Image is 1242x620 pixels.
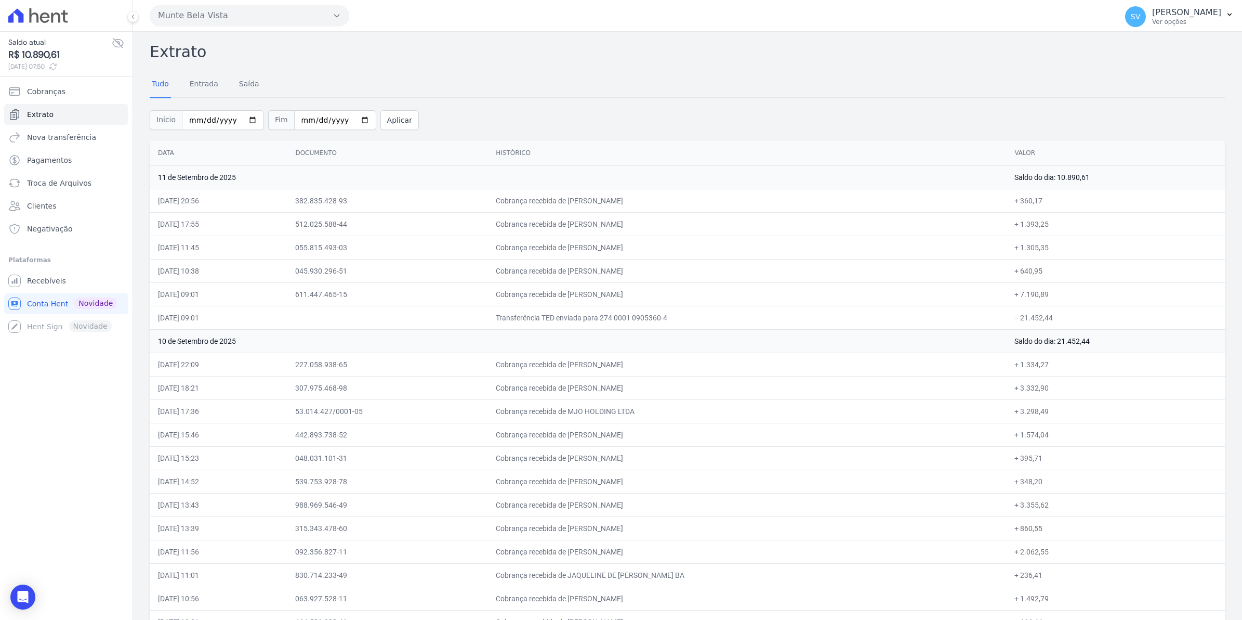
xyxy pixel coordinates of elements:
td: Saldo do dia: 10.890,61 [1006,165,1225,189]
td: Cobrança recebida de [PERSON_NAME] [487,189,1006,212]
td: + 236,41 [1006,563,1225,587]
td: 382.835.428-93 [287,189,487,212]
span: R$ 10.890,61 [8,48,112,62]
th: Data [150,140,287,166]
td: 048.031.101-31 [287,446,487,470]
td: 53.014.427/0001-05 [287,399,487,423]
td: Cobrança recebida de [PERSON_NAME] [487,282,1006,306]
span: Pagamentos [27,155,72,165]
span: Negativação [27,224,73,234]
td: + 348,20 [1006,470,1225,493]
td: [DATE] 09:01 [150,282,287,306]
td: 055.815.493-03 [287,236,487,259]
p: Ver opções [1152,18,1221,26]
td: + 395,71 [1006,446,1225,470]
td: Cobrança recebida de JAQUELINE DE [PERSON_NAME] BA [487,563,1006,587]
td: 442.893.738-52 [287,423,487,446]
td: 063.927.528-11 [287,587,487,610]
td: Cobrança recebida de [PERSON_NAME] [487,493,1006,516]
td: 10 de Setembro de 2025 [150,329,1006,353]
td: Cobrança recebida de [PERSON_NAME] [487,259,1006,282]
td: + 860,55 [1006,516,1225,540]
td: + 3.355,62 [1006,493,1225,516]
span: Extrato [27,109,54,120]
td: Cobrança recebida de [PERSON_NAME] [487,423,1006,446]
td: + 640,95 [1006,259,1225,282]
td: − 21.452,44 [1006,306,1225,329]
nav: Sidebar [8,81,124,337]
span: [DATE] 07:50 [8,62,112,71]
span: Troca de Arquivos [27,178,91,188]
td: Cobrança recebida de [PERSON_NAME] [487,236,1006,259]
a: Troca de Arquivos [4,173,128,193]
td: 315.343.478-60 [287,516,487,540]
td: 512.025.588-44 [287,212,487,236]
a: Conta Hent Novidade [4,293,128,314]
td: + 1.305,35 [1006,236,1225,259]
td: Cobrança recebida de MJO HOLDING LTDA [487,399,1006,423]
td: 227.058.938-65 [287,353,487,376]
a: Nova transferência [4,127,128,148]
span: Cobranças [27,86,65,97]
td: 11 de Setembro de 2025 [150,165,1006,189]
td: [DATE] 15:23 [150,446,287,470]
td: + 1.492,79 [1006,587,1225,610]
td: [DATE] 13:39 [150,516,287,540]
p: [PERSON_NAME] [1152,7,1221,18]
td: Cobrança recebida de [PERSON_NAME] [487,376,1006,399]
td: + 1.334,27 [1006,353,1225,376]
a: Entrada [188,71,220,98]
td: + 1.574,04 [1006,423,1225,446]
span: Saldo atual [8,37,112,48]
td: 539.753.928-78 [287,470,487,493]
span: Nova transferência [27,132,96,143]
span: Conta Hent [27,299,68,309]
span: Clientes [27,201,56,211]
th: Histórico [487,140,1006,166]
div: Plataformas [8,254,124,266]
td: Cobrança recebida de [PERSON_NAME] [487,470,1006,493]
td: + 3.298,49 [1006,399,1225,423]
span: Novidade [74,298,117,309]
td: [DATE] 20:56 [150,189,287,212]
td: Cobrança recebida de [PERSON_NAME] [487,540,1006,563]
a: Cobranças [4,81,128,102]
td: + 3.332,90 [1006,376,1225,399]
td: [DATE] 13:43 [150,493,287,516]
span: SV [1131,13,1140,20]
th: Documento [287,140,487,166]
a: Saída [237,71,261,98]
td: Cobrança recebida de [PERSON_NAME] [487,353,1006,376]
a: Negativação [4,218,128,239]
td: [DATE] 15:46 [150,423,287,446]
td: + 7.190,89 [1006,282,1225,306]
td: Cobrança recebida de [PERSON_NAME] [487,446,1006,470]
td: [DATE] 22:09 [150,353,287,376]
a: Clientes [4,196,128,216]
td: Saldo do dia: 21.452,44 [1006,329,1225,353]
button: SV [PERSON_NAME] Ver opções [1117,2,1242,31]
span: Início [150,110,182,130]
a: Extrato [4,104,128,125]
td: 045.930.296-51 [287,259,487,282]
td: [DATE] 17:55 [150,212,287,236]
th: Valor [1006,140,1225,166]
a: Recebíveis [4,270,128,291]
td: Transferência TED enviada para 274 0001 0905360-4 [487,306,1006,329]
span: Recebíveis [27,276,66,286]
td: [DATE] 11:01 [150,563,287,587]
td: [DATE] 14:52 [150,470,287,493]
td: [DATE] 18:21 [150,376,287,399]
h2: Extrato [150,40,1225,63]
td: + 1.393,25 [1006,212,1225,236]
td: 092.356.827-11 [287,540,487,563]
td: [DATE] 10:38 [150,259,287,282]
td: [DATE] 10:56 [150,587,287,610]
span: Fim [268,110,294,130]
button: Aplicar [380,110,419,130]
td: 830.714.233-49 [287,563,487,587]
td: + 2.062,55 [1006,540,1225,563]
td: 611.447.465-15 [287,282,487,306]
div: Open Intercom Messenger [10,585,35,610]
td: [DATE] 09:01 [150,306,287,329]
